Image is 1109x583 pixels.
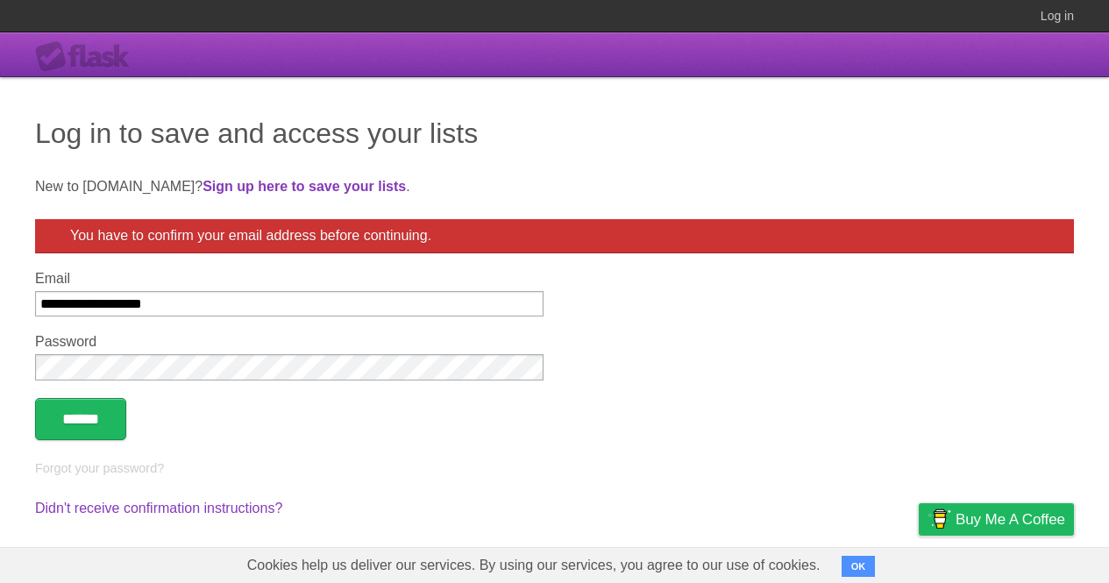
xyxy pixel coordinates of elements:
a: Buy me a coffee [919,503,1074,536]
h1: Log in to save and access your lists [35,112,1074,154]
p: New to [DOMAIN_NAME]? . [35,176,1074,197]
span: Cookies help us deliver our services. By using our services, you agree to our use of cookies. [230,548,838,583]
label: Email [35,271,544,287]
a: Sign up here to save your lists [203,179,406,194]
div: You have to confirm your email address before continuing. [35,219,1074,253]
div: Flask [35,41,140,73]
span: Buy me a coffee [956,504,1065,535]
img: Buy me a coffee [928,504,951,534]
button: OK [842,556,876,577]
label: Password [35,334,544,350]
a: Didn't receive confirmation instructions? [35,501,282,515]
a: Forgot your password? [35,461,164,475]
